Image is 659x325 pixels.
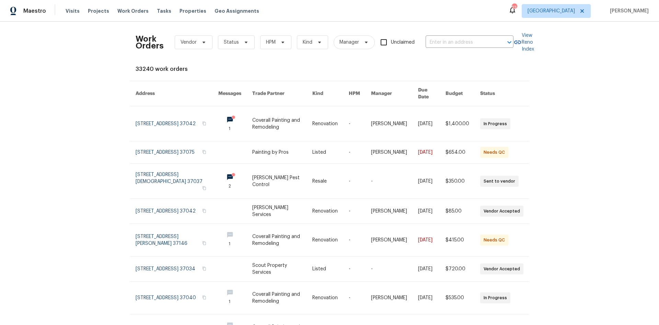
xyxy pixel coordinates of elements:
[130,81,213,106] th: Address
[366,141,413,164] td: [PERSON_NAME]
[213,81,247,106] th: Messages
[366,164,413,199] td: -
[307,106,343,141] td: Renovation
[136,66,523,73] div: 33240 work orders
[247,199,307,224] td: [PERSON_NAME] Services
[505,37,514,47] button: Open
[66,8,80,14] span: Visits
[247,282,307,314] td: Coverall Painting and Remodeling
[307,164,343,199] td: Resale
[201,240,207,246] button: Copy Address
[88,8,109,14] span: Projects
[215,8,259,14] span: Geo Assignments
[512,4,517,11] div: 23
[307,199,343,224] td: Renovation
[475,81,529,106] th: Status
[136,35,164,49] h2: Work Orders
[366,257,413,282] td: -
[303,39,312,46] span: Kind
[201,294,207,301] button: Copy Address
[201,185,207,191] button: Copy Address
[307,224,343,257] td: Renovation
[343,257,366,282] td: -
[513,32,534,53] a: View Reno Index
[528,8,575,14] span: [GEOGRAPHIC_DATA]
[247,164,307,199] td: [PERSON_NAME] Pest Control
[607,8,649,14] span: [PERSON_NAME]
[391,39,415,46] span: Unclaimed
[366,199,413,224] td: [PERSON_NAME]
[366,106,413,141] td: [PERSON_NAME]
[426,37,494,48] input: Enter in an address
[366,81,413,106] th: Manager
[224,39,239,46] span: Status
[201,120,207,127] button: Copy Address
[247,141,307,164] td: Painting by Pros
[343,282,366,314] td: -
[23,8,46,14] span: Maestro
[413,81,440,106] th: Due Date
[343,106,366,141] td: -
[343,224,366,257] td: -
[366,282,413,314] td: [PERSON_NAME]
[201,266,207,272] button: Copy Address
[157,9,171,13] span: Tasks
[343,141,366,164] td: -
[366,224,413,257] td: [PERSON_NAME]
[307,257,343,282] td: Listed
[247,106,307,141] td: Coverall Painting and Remodeling
[266,39,276,46] span: HPM
[201,149,207,155] button: Copy Address
[307,81,343,106] th: Kind
[247,81,307,106] th: Trade Partner
[343,81,366,106] th: HPM
[307,141,343,164] td: Listed
[343,164,366,199] td: -
[343,199,366,224] td: -
[307,282,343,314] td: Renovation
[117,8,149,14] span: Work Orders
[247,257,307,282] td: Scout Property Services
[180,8,206,14] span: Properties
[339,39,359,46] span: Manager
[181,39,197,46] span: Vendor
[247,224,307,257] td: Coverall Painting and Remodeling
[201,208,207,214] button: Copy Address
[440,81,475,106] th: Budget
